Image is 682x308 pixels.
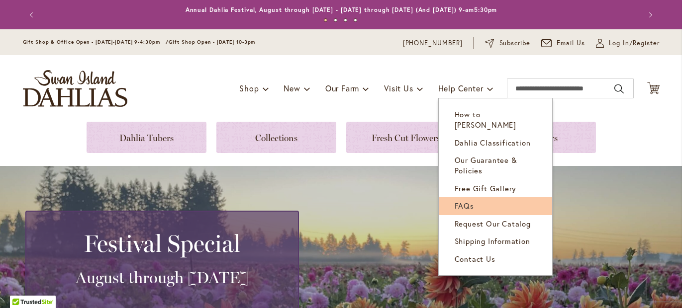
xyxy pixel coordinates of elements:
[455,183,517,193] span: Free Gift Gallery
[455,138,531,148] span: Dahlia Classification
[384,83,413,93] span: Visit Us
[354,18,357,22] button: 4 of 4
[609,38,660,48] span: Log In/Register
[38,230,286,257] h2: Festival Special
[455,236,530,246] span: Shipping Information
[403,38,463,48] a: [PHONE_NUMBER]
[334,18,337,22] button: 2 of 4
[455,155,517,175] span: Our Guarantee & Policies
[455,254,495,264] span: Contact Us
[169,39,255,45] span: Gift Shop Open - [DATE] 10-3pm
[38,268,286,288] h3: August through [DATE]
[23,70,127,107] a: store logo
[455,201,474,211] span: FAQs
[596,38,660,48] a: Log In/Register
[324,18,327,22] button: 1 of 4
[23,39,169,45] span: Gift Shop & Office Open - [DATE]-[DATE] 9-4:30pm /
[438,83,484,93] span: Help Center
[284,83,300,93] span: New
[186,6,497,13] a: Annual Dahlia Festival, August through [DATE] - [DATE] through [DATE] (And [DATE]) 9-am5:30pm
[557,38,585,48] span: Email Us
[485,38,530,48] a: Subscribe
[541,38,585,48] a: Email Us
[455,219,531,229] span: Request Our Catalog
[344,18,347,22] button: 3 of 4
[640,5,660,25] button: Next
[455,109,516,130] span: How to [PERSON_NAME]
[23,5,43,25] button: Previous
[499,38,531,48] span: Subscribe
[239,83,259,93] span: Shop
[325,83,359,93] span: Our Farm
